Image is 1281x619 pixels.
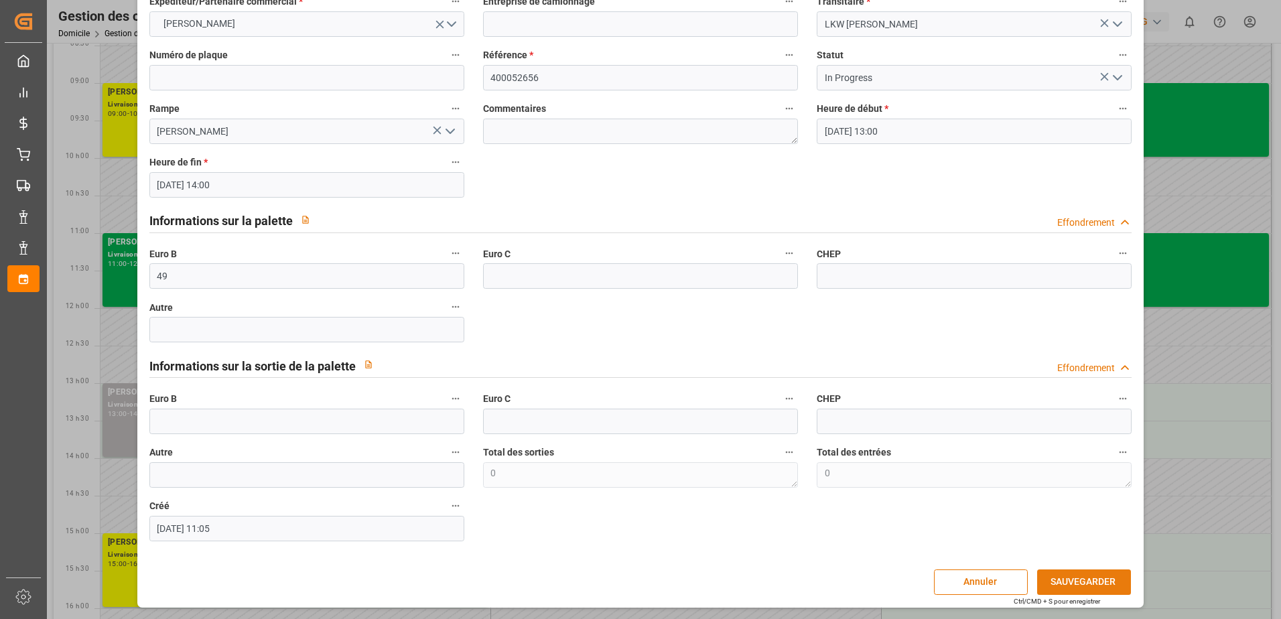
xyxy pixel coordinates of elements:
[1014,596,1100,606] div: Ctrl/CMD + S pour enregistrer
[149,447,173,458] font: Autre
[781,443,798,461] button: Total des sorties
[483,103,546,114] font: Commentaires
[1114,100,1132,117] button: Heure de début *
[149,393,177,404] font: Euro B
[149,172,464,198] input: JJ-MM-AAAA HH :MM
[781,245,798,262] button: Euro C
[1114,46,1132,64] button: Statut
[149,11,464,37] button: Ouvrir le menu
[483,50,527,60] font: Référence
[483,249,511,259] font: Euro C
[934,569,1028,595] button: Annuler
[817,249,841,259] font: CHEP
[149,500,170,511] font: Créé
[781,46,798,64] button: Référence *
[439,121,459,142] button: Ouvrir le menu
[447,298,464,316] button: Autre
[483,447,554,458] font: Total des sorties
[817,447,891,458] font: Total des entrées
[447,245,464,262] button: Euro B
[817,462,1132,488] textarea: 0
[1114,390,1132,407] button: CHEP
[1114,443,1132,461] button: Total des entrées
[447,390,464,407] button: Euro B
[149,50,228,60] font: Numéro de plaque
[781,100,798,117] button: Commentaires
[1114,245,1132,262] button: CHEP
[356,352,381,377] button: View description
[1037,569,1131,595] button: SAUVEGARDER
[817,50,844,60] font: Statut
[447,497,464,514] button: Créé
[447,46,464,64] button: Numéro de plaque
[1057,216,1115,230] div: Effondrement
[781,390,798,407] button: Euro C
[447,100,464,117] button: Rampe
[483,462,798,488] textarea: 0
[817,393,841,404] font: CHEP
[149,119,464,144] input: Type à rechercher/sélectionner
[149,302,173,313] font: Autre
[817,103,882,114] font: Heure de début
[1107,68,1127,88] button: Ouvrir le menu
[149,157,202,167] font: Heure de fin
[149,103,180,114] font: Rampe
[817,65,1132,90] input: Type à rechercher/sélectionner
[149,249,177,259] font: Euro B
[483,393,511,404] font: Euro C
[447,443,464,461] button: Autre
[149,516,464,541] input: JJ-MM-AAAA HH :MM
[293,207,318,232] button: View description
[157,17,242,31] span: [PERSON_NAME]
[447,153,464,171] button: Heure de fin *
[817,119,1132,144] input: JJ-MM-AAAA HH :MM
[1107,14,1127,35] button: Ouvrir le menu
[149,212,293,230] h2: Informations sur la palette
[1057,361,1115,375] div: Effondrement
[149,357,356,375] h2: Informations sur la sortie de la palette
